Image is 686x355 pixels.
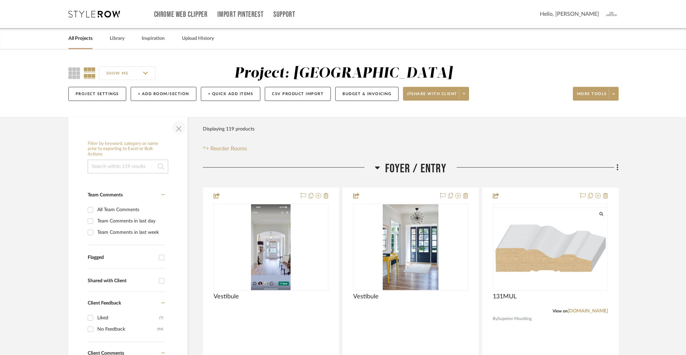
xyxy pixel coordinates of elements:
[407,91,457,102] span: Share with client
[97,227,163,238] div: Team Comments in last week
[203,122,254,136] div: Displaying 119 products
[88,255,155,261] div: Flagged
[251,204,291,290] img: Vestibule
[493,207,607,287] img: 131MUL
[217,12,263,18] a: Import Pinterest
[157,324,163,335] div: (94)
[273,12,295,18] a: Support
[385,161,446,176] span: Foyer / Entry
[568,309,608,313] a: [DOMAIN_NAME]
[577,91,607,102] span: More tools
[97,324,157,335] div: No Feedback
[540,10,599,18] span: Hello, [PERSON_NAME]
[553,309,568,313] span: View on
[498,316,532,322] span: Superior Moulding
[88,141,168,157] h6: Filter by keyword, category or name prior to exporting to Excel or Bulk Actions
[142,34,165,43] a: Inspiration
[97,216,163,227] div: Team Comments in last day
[234,66,453,81] div: Project: [GEOGRAPHIC_DATA]
[353,293,379,300] span: Vestibule
[203,145,247,153] button: Reorder Rooms
[210,145,247,153] span: Reorder Rooms
[88,301,121,306] span: Client Feedback
[68,34,92,43] a: All Projects
[68,87,126,101] button: Project Settings
[493,316,498,322] span: By
[131,87,196,101] button: + Add Room/Section
[97,204,163,215] div: All Team Comments
[110,34,124,43] a: Library
[573,87,619,101] button: More tools
[201,87,261,101] button: + Quick Add Items
[335,87,399,101] button: Budget & Invoicing
[172,121,186,134] button: Close
[88,278,155,284] div: Shared with Client
[403,87,469,101] button: Share with client
[88,193,123,197] span: Team Comments
[182,34,214,43] a: Upload History
[88,160,168,173] input: Search within 119 results
[383,204,438,290] img: Vestibule
[159,312,163,323] div: (7)
[154,12,208,18] a: Chrome Web Clipper
[97,312,159,323] div: Liked
[493,293,516,300] span: 131MUL
[265,87,331,101] button: CSV Product Import
[604,7,619,21] img: avatar
[214,293,239,300] span: Vestibule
